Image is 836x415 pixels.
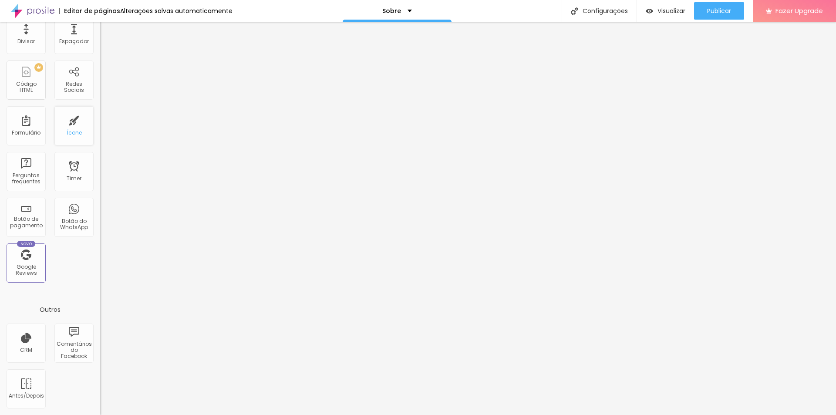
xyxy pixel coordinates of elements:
div: Alterações salvas automaticamente [120,8,233,14]
span: Publicar [707,7,731,14]
p: Sobre [382,8,401,14]
div: CRM [20,347,32,353]
div: Botão de pagamento [9,216,43,229]
div: Perguntas frequentes [9,172,43,185]
button: Visualizar [637,2,694,20]
div: Redes Sociais [57,81,91,94]
div: Espaçador [59,38,89,44]
button: Publicar [694,2,744,20]
div: Comentários do Facebook [57,341,91,360]
div: Ícone [67,130,82,136]
div: Google Reviews [9,264,43,277]
div: Divisor [17,38,35,44]
iframe: Editor [100,22,836,415]
div: Código HTML [9,81,43,94]
div: Novo [17,241,36,247]
img: view-1.svg [646,7,653,15]
div: Antes/Depois [9,393,43,399]
span: Visualizar [657,7,685,14]
div: Botão do WhatsApp [57,218,91,231]
img: Icone [571,7,578,15]
div: Editor de páginas [59,8,120,14]
div: Formulário [12,130,40,136]
div: Timer [67,175,81,182]
span: Fazer Upgrade [775,7,823,14]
